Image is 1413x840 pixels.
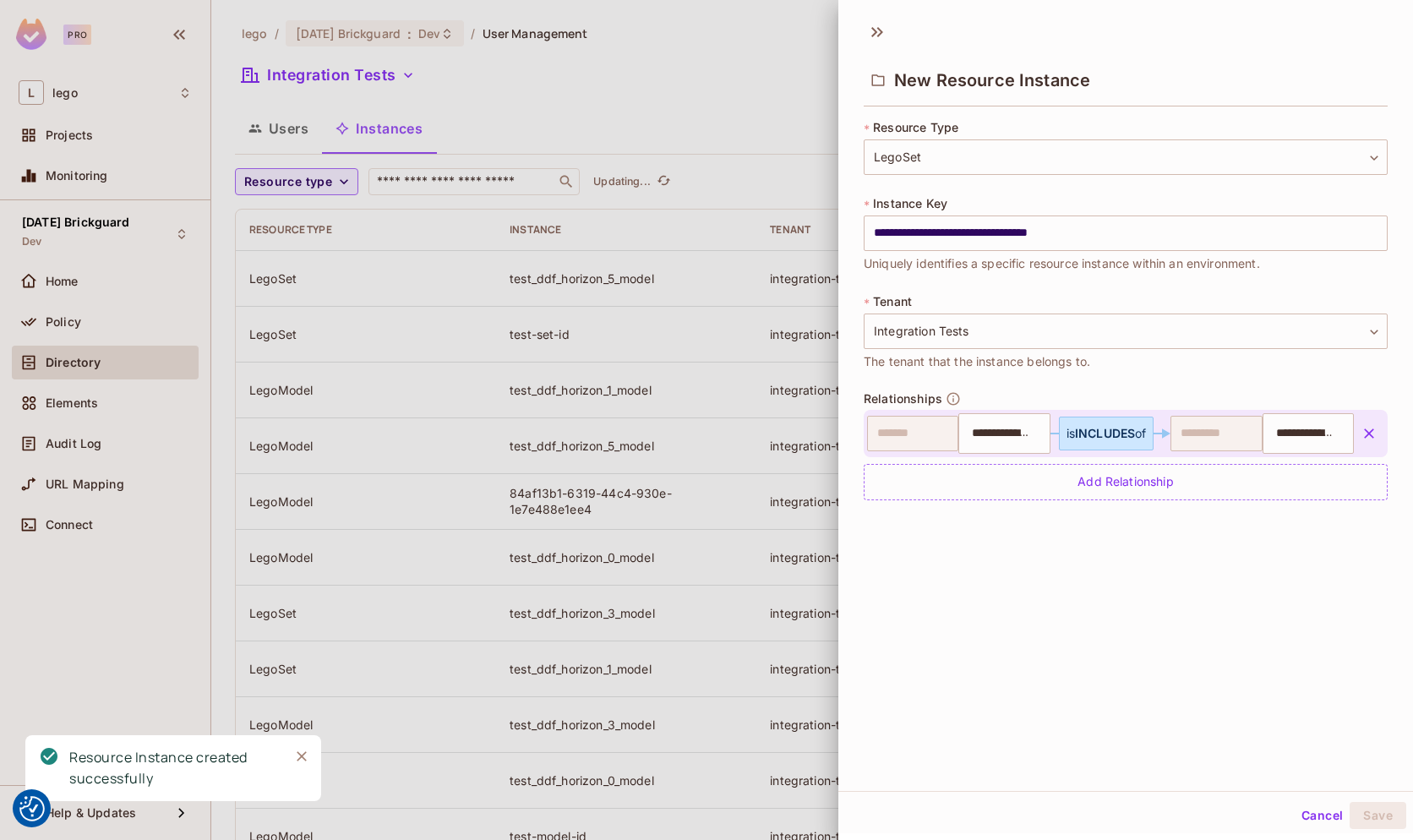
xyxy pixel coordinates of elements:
[873,295,912,308] span: Tenant
[1067,427,1147,440] div: is of
[864,139,1388,175] div: LegoSet
[864,392,942,406] span: Relationships
[864,464,1388,500] div: Add Relationship
[864,314,1388,349] div: Integration Tests
[1295,802,1350,829] button: Cancel
[864,352,1090,371] span: The tenant that the instance belongs to.
[289,744,314,769] button: Close
[873,197,947,210] span: Instance Key
[873,121,958,134] span: Resource Type
[1350,802,1406,829] button: Save
[19,796,45,821] button: Consent Preferences
[894,70,1090,90] span: New Resource Instance
[19,796,45,821] img: Revisit consent button
[864,254,1260,273] span: Uniquely identifies a specific resource instance within an environment.
[69,747,276,789] div: Resource Instance created successfully
[1075,426,1135,440] span: INCLUDES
